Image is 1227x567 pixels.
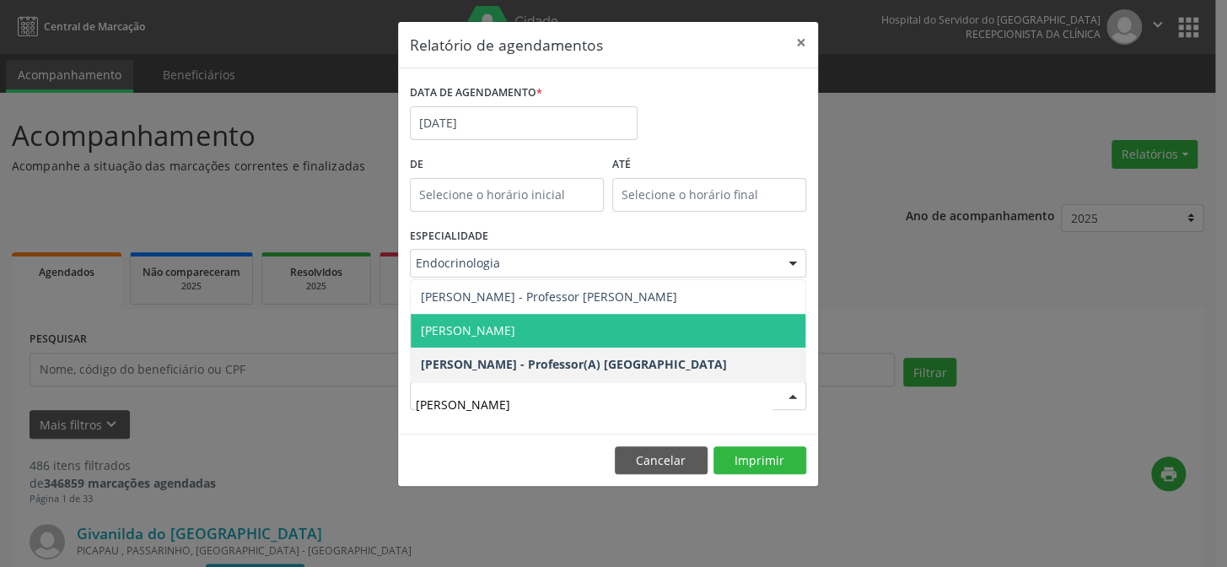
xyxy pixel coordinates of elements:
[416,387,772,421] input: Selecione um profissional
[612,178,806,212] input: Selecione o horário final
[612,152,806,178] label: ATÉ
[421,356,727,372] span: [PERSON_NAME] - Professor(A) [GEOGRAPHIC_DATA]
[410,178,604,212] input: Selecione o horário inicial
[421,322,515,338] span: [PERSON_NAME]
[410,34,603,56] h5: Relatório de agendamentos
[410,152,604,178] label: De
[713,446,806,475] button: Imprimir
[421,289,677,305] span: [PERSON_NAME] - Professor [PERSON_NAME]
[410,224,488,250] label: ESPECIALIDADE
[615,446,708,475] button: Cancelar
[784,22,818,63] button: Close
[410,106,638,140] input: Selecione uma data ou intervalo
[416,255,772,272] span: Endocrinologia
[410,80,542,106] label: DATA DE AGENDAMENTO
